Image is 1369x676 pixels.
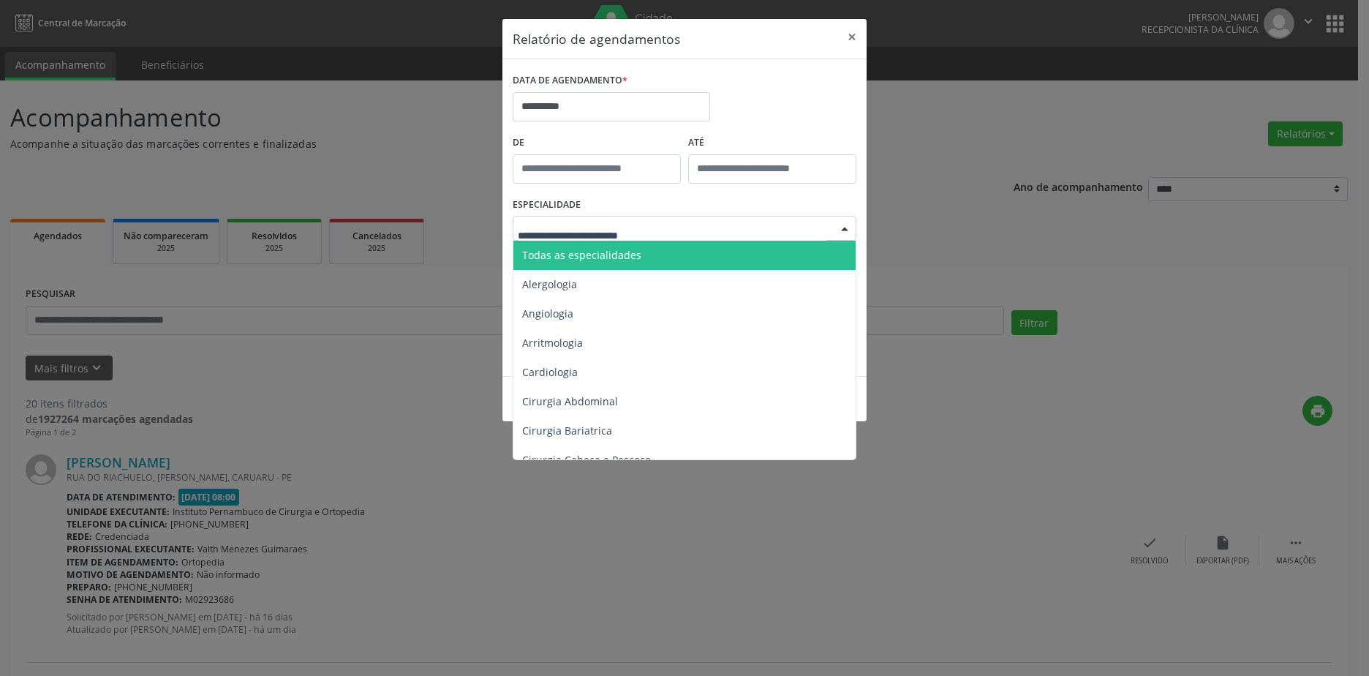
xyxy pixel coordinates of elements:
[522,453,651,467] span: Cirurgia Cabeça e Pescoço
[522,248,641,262] span: Todas as especialidades
[522,394,618,408] span: Cirurgia Abdominal
[513,70,627,92] label: DATA DE AGENDAMENTO
[522,365,578,379] span: Cardiologia
[513,194,581,217] label: ESPECIALIDADE
[522,424,612,437] span: Cirurgia Bariatrica
[522,277,577,291] span: Alergologia
[522,336,583,350] span: Arritmologia
[837,19,867,55] button: Close
[513,29,680,48] h5: Relatório de agendamentos
[688,132,856,154] label: ATÉ
[513,132,681,154] label: De
[522,307,573,320] span: Angiologia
